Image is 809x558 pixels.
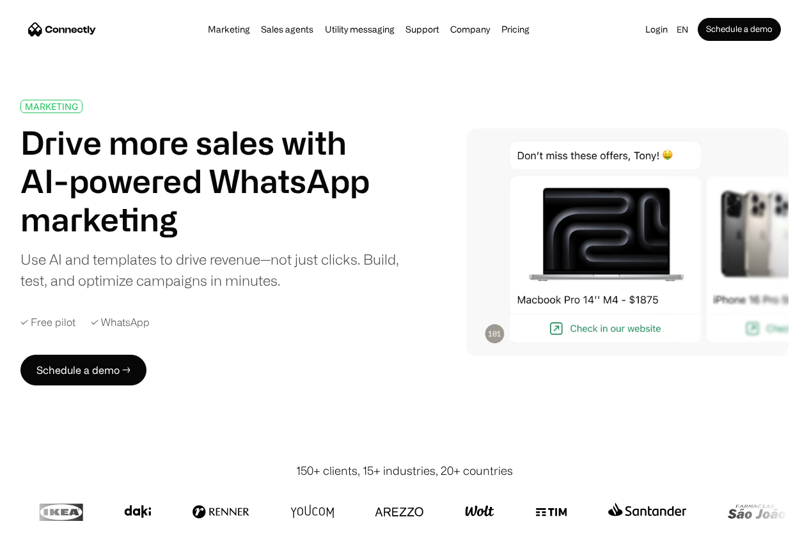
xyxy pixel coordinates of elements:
h1: Drive more sales with AI-powered WhatsApp marketing [20,123,400,238]
a: Marketing [204,24,254,35]
div: ✓ Free pilot [20,316,75,329]
a: Support [402,24,443,35]
div: Use AI and templates to drive revenue—not just clicks. Build, test, and optimize campaigns in min... [20,249,400,291]
aside: Language selected: English [13,534,77,554]
div: Company [450,20,490,38]
a: Login [641,20,672,38]
a: home [28,20,96,39]
div: MARKETING [25,102,78,111]
a: Schedule a demo [698,18,781,41]
div: en [677,20,688,38]
a: Sales agents [257,24,317,35]
div: Company [446,20,494,38]
a: Schedule a demo → [20,355,146,385]
div: 150+ clients, 15+ industries, 20+ countries [296,462,513,479]
ul: Language list [26,536,77,554]
a: Pricing [498,24,533,35]
div: en [672,20,698,38]
div: ✓ WhatsApp [91,316,150,329]
a: Utility messaging [321,24,398,35]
